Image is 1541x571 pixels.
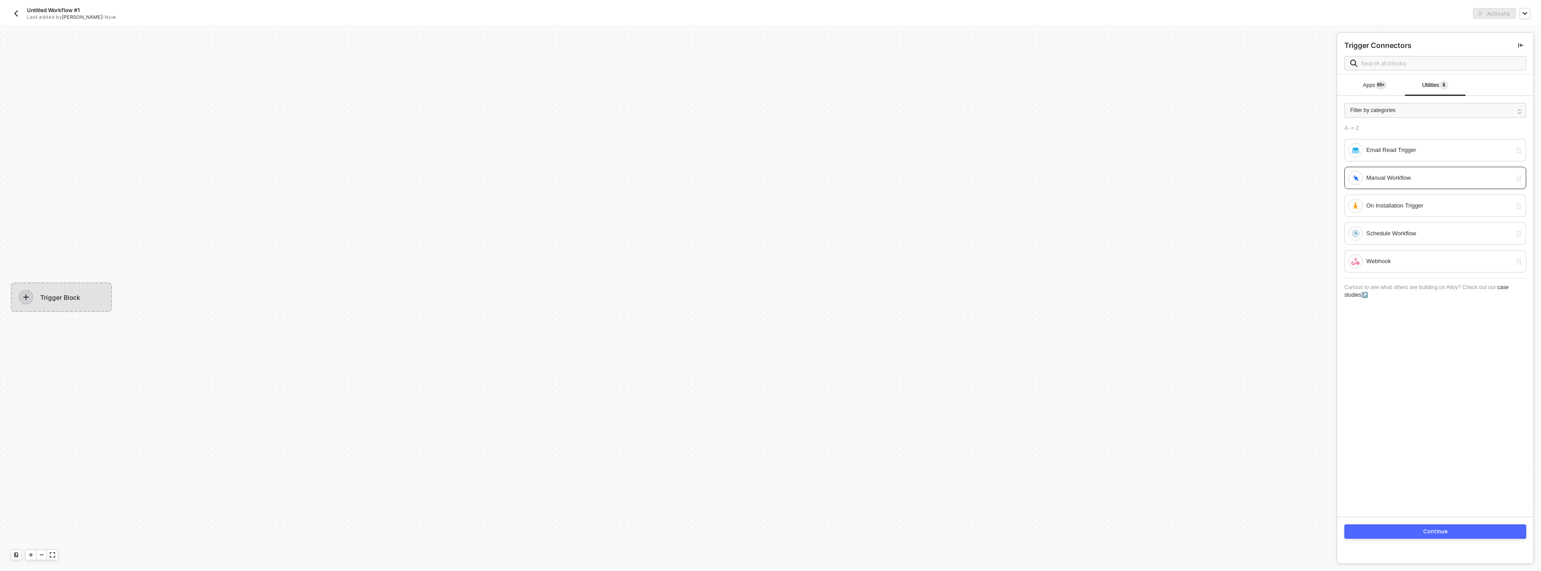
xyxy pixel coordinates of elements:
img: integration-icon [1352,257,1360,265]
div: A -> Z [1344,125,1526,132]
img: drag [1515,258,1522,265]
div: Manual Workflow [1366,173,1512,183]
div: Last edited by - Now [27,14,750,21]
img: integration-icon [1352,146,1360,154]
img: integration-icon [1352,202,1360,210]
sup: 5 [1439,81,1448,90]
div: Curious to see what others are building on Alloy? Check out our [1344,278,1526,304]
img: drag [1515,203,1522,210]
span: icon-play [28,552,34,558]
img: integration-icon [1352,174,1360,182]
span: Untitled Workflow #1 [27,6,80,14]
span: Apps [1363,82,1386,88]
span: Utilities [1422,82,1449,88]
input: Search all blocks [1361,58,1520,68]
div: Trigger Connectors [1344,41,1412,50]
div: Continue [1423,528,1448,535]
span: icon-expand [50,552,55,558]
span: 5 [1443,82,1446,89]
div: Trigger Block [11,282,112,312]
sup: 101 [1375,81,1386,90]
span: icon-collapse-left [1518,43,1524,48]
img: integration-icon [1352,229,1360,238]
button: back [11,8,22,19]
a: case studies↗ [1344,284,1509,298]
span: [PERSON_NAME] [62,14,103,20]
span: icon-play [19,290,33,304]
span: icon-minus [39,552,44,558]
button: activateActivate [1473,8,1516,19]
img: drag [1515,147,1522,154]
img: back [13,10,20,17]
button: Continue [1344,524,1526,539]
img: drag [1515,230,1522,238]
div: On Installation Trigger [1366,201,1512,211]
div: Email Read Trigger [1366,145,1512,155]
div: Webhook [1366,256,1512,266]
span: Filter by categories [1350,106,1395,115]
img: search [1350,60,1357,67]
img: drag [1515,175,1522,182]
div: Schedule Workflow [1366,229,1512,238]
